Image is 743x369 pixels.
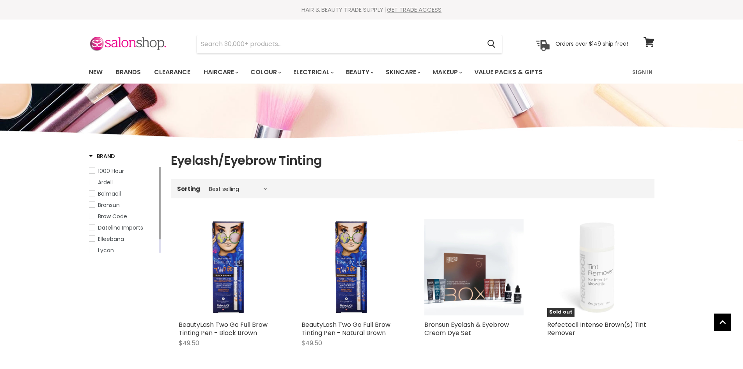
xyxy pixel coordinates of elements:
a: Refectocil Intense Brown(s) Tint Remover [547,320,646,337]
a: New [83,64,108,80]
span: Dateline Imports [98,224,143,232]
form: Product [197,35,502,53]
a: Sign In [628,64,657,80]
a: Belmacil [89,189,158,198]
a: GET TRADE ACCESS [387,5,442,14]
a: Bronsun Eyelash & Eyebrow Cream Dye Set [424,320,509,337]
img: Refectocil Intense Brown(s) Tint Remover [547,217,647,317]
a: Dateline Imports [89,223,158,232]
a: Lycon [89,246,158,255]
a: Electrical [287,64,339,80]
a: Value Packs & Gifts [468,64,548,80]
a: Refectocil Intense Brown(s) Tint RemoverSold out [547,217,647,317]
img: BeautyLash Two Go Full Brow Tinting Pen - Black Brown [179,217,278,317]
span: Brow Code [98,212,127,220]
h1: Eyelash/Eyebrow Tinting [171,152,654,169]
a: Makeup [427,64,467,80]
span: Bronsun [98,201,120,209]
p: Orders over $149 ship free! [555,40,628,47]
a: Brow Code [89,212,158,221]
button: Search [481,35,502,53]
a: 1000 Hour [89,167,158,175]
nav: Main [79,61,664,84]
span: Sold out [547,308,575,317]
a: Elleebana [89,235,158,243]
a: Ardell [89,178,158,187]
a: Skincare [380,64,425,80]
img: Bronsun Eyelash & Eyebrow Cream Dye Set [424,219,524,315]
ul: Main menu [83,61,588,84]
div: HAIR & BEAUTY TRADE SUPPLY | [79,6,664,14]
iframe: Gorgias live chat messenger [704,332,735,361]
a: BeautyLash Two Go Full Brow Tinting Pen - Natural Brown [301,320,390,337]
a: Clearance [148,64,196,80]
span: Ardell [98,178,113,186]
span: $49.50 [179,339,199,348]
img: BeautyLash Two Go Full Brow Tinting Pen - Natural Brown [301,217,401,317]
span: Elleebana [98,235,124,243]
a: Colour [245,64,286,80]
a: Beauty [340,64,378,80]
a: Brands [110,64,147,80]
span: Lycon [98,246,114,254]
h3: Brand [89,152,115,160]
a: Haircare [198,64,243,80]
span: $49.50 [301,339,322,348]
a: Bronsun Eyelash & Eyebrow Cream Dye Set [424,217,524,317]
span: 1000 Hour [98,167,124,175]
a: BeautyLash Two Go Full Brow Tinting Pen - Black Brown [179,320,268,337]
a: Bronsun [89,201,158,209]
label: Sorting [177,185,200,192]
input: Search [197,35,481,53]
span: Belmacil [98,190,121,198]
